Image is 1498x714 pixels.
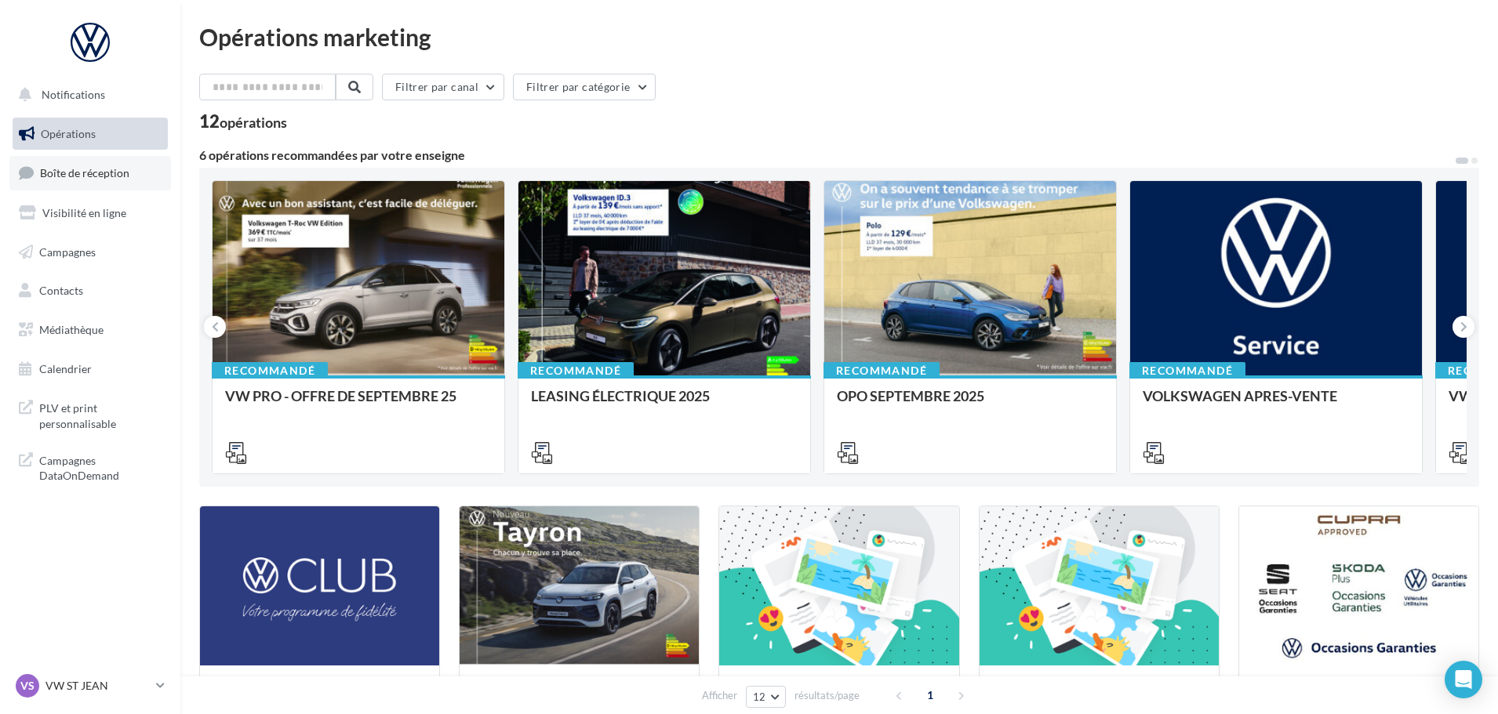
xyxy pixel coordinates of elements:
span: Afficher [702,688,737,703]
button: Filtrer par canal [382,74,504,100]
div: Open Intercom Messenger [1445,661,1482,698]
span: résultats/page [794,688,860,703]
button: Filtrer par catégorie [513,74,656,100]
span: Boîte de réception [40,166,129,179]
a: Campagnes DataOnDemand [9,444,171,490]
div: 12 [199,113,287,130]
div: Recommandé [824,362,940,379]
a: Médiathèque [9,314,171,346]
span: 1 [918,683,943,708]
span: VS [20,678,35,694]
div: VW PRO - OFFRE DE SEPTEMBRE 25 [225,388,492,419]
a: Contacts [9,274,171,307]
span: Médiathèque [39,323,104,336]
span: Campagnes DataOnDemand [39,450,162,484]
span: Campagnes [39,245,96,258]
button: Notifications [9,78,165,111]
a: VS VW ST JEAN [13,671,168,701]
a: Calendrier [9,353,171,386]
span: Notifications [42,88,105,101]
span: Calendrier [39,362,92,375]
div: 6 opérations recommandées par votre enseigne [199,149,1454,161]
div: VOLKSWAGEN APRES-VENTE [1143,388,1409,419]
div: Recommandé [212,362,328,379]
div: LEASING ÉLECTRIQUE 2025 [531,388,798,419]
span: Contacts [39,284,83,297]
a: PLV et print personnalisable [9,391,171,437]
div: Recommandé [518,362,634,379]
div: opérations [220,115,287,129]
div: OPO SEPTEMBRE 2025 [837,388,1104,419]
div: Opérations marketing [199,25,1479,49]
p: VW ST JEAN [45,678,150,694]
a: Visibilité en ligne [9,197,171,230]
a: Campagnes [9,236,171,269]
div: Recommandé [1129,362,1245,379]
span: Visibilité en ligne [42,206,126,219]
span: Opérations [41,127,96,140]
span: 12 [753,690,766,703]
a: Boîte de réception [9,156,171,190]
button: 12 [746,686,786,708]
a: Opérations [9,118,171,150]
span: PLV et print personnalisable [39,397,162,431]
